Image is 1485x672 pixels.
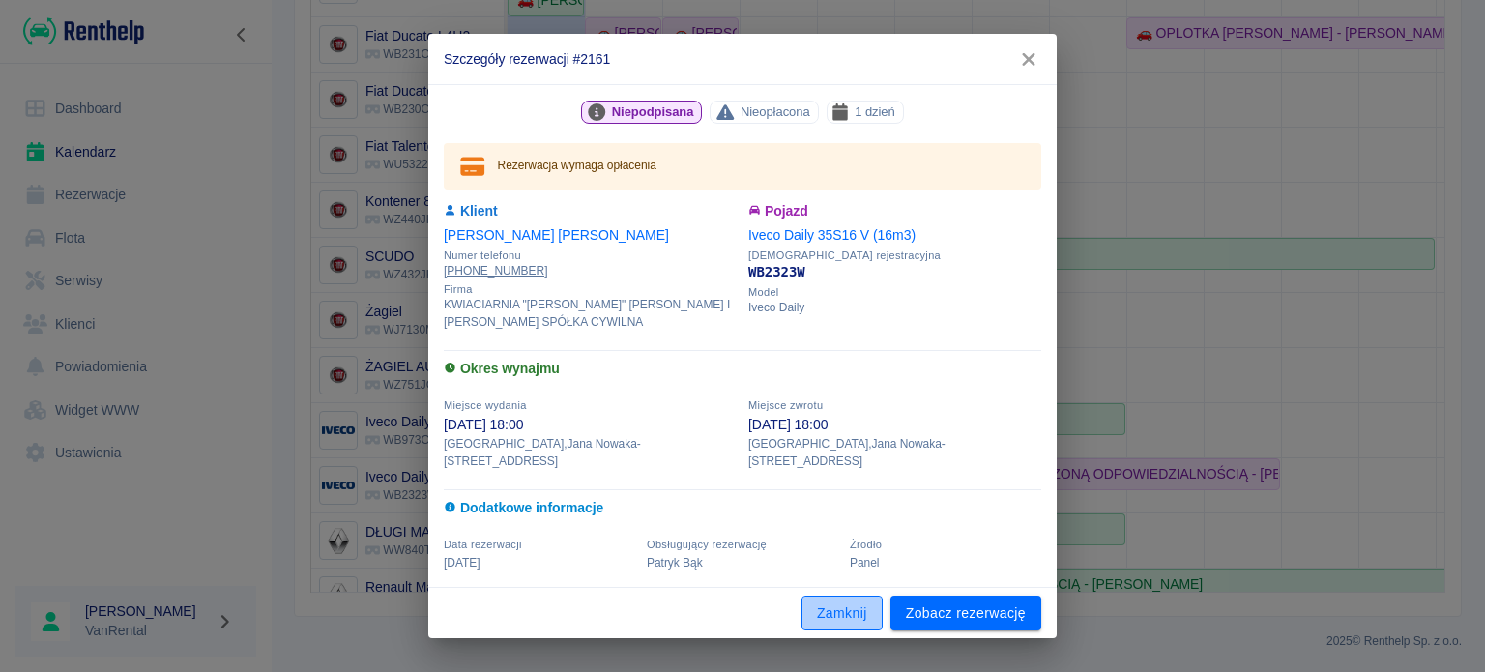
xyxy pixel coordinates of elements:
[444,296,737,331] p: KWIACIARNIA "[PERSON_NAME]" [PERSON_NAME] I [PERSON_NAME] SPÓŁKA CYWILNA
[604,102,702,122] span: Niepodpisana
[748,415,1041,435] p: [DATE] 18:00
[748,286,1041,299] span: Model
[444,435,737,470] p: [GEOGRAPHIC_DATA] , Jana Nowaka-[STREET_ADDRESS]
[428,34,1057,84] h2: Szczegóły rezerwacji #2161
[444,399,527,411] span: Miejsce wydania
[748,249,1041,262] span: [DEMOGRAPHIC_DATA] rejestracyjna
[444,264,547,278] tcxspan: Call +48502219673 via 3CX
[444,554,635,571] p: [DATE]
[444,201,737,221] h6: Klient
[748,435,1041,470] p: [GEOGRAPHIC_DATA] , Jana Nowaka-[STREET_ADDRESS]
[444,359,1041,379] h6: Okres wynajmu
[801,596,883,631] button: Zamknij
[498,149,656,184] div: Rezerwacja wymaga opłacenia
[850,539,882,550] span: Żrodło
[850,554,1041,571] p: Panel
[444,498,1041,518] h6: Dodatkowe informacje
[748,399,823,411] span: Miejsce zwrotu
[733,102,818,122] span: Nieopłacona
[444,249,737,262] span: Numer telefonu
[444,227,669,243] a: [PERSON_NAME] [PERSON_NAME]
[890,596,1041,631] a: Zobacz rezerwację
[647,539,767,550] span: Obsługujący rezerwację
[444,539,522,550] span: Data rezerwacji
[748,227,916,243] a: Iveco Daily 35S16 V (16m3)
[748,201,1041,221] h6: Pojazd
[647,554,838,571] p: Patryk Bąk
[748,299,1041,316] p: Iveco Daily
[444,283,737,296] span: Firma
[847,102,903,122] span: 1 dzień
[748,262,1041,282] p: WB2323W
[444,415,737,435] p: [DATE] 18:00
